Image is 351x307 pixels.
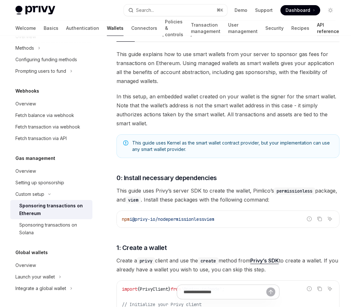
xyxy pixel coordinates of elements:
[15,261,36,269] div: Overview
[266,287,275,296] button: Send message
[125,196,141,203] code: viem
[280,5,320,15] a: Dashboard
[15,67,66,75] div: Prompting users to fund
[116,186,339,204] span: This guide uses Privy’s server SDK to create the wallet, Pimlico’s package, and . Install these p...
[15,154,55,162] h5: Gas management
[19,202,89,217] div: Sponsoring transactions on Ethereum
[10,98,92,110] a: Overview
[15,6,55,15] img: light logo
[10,121,92,133] a: Fetch transaction via webhook
[15,179,64,187] div: Setting up sponsorship
[10,271,92,283] button: Toggle Launch your wallet section
[317,21,339,36] a: API reference
[136,6,154,14] div: Search...
[131,21,157,36] a: Connectors
[124,4,227,16] button: Open search
[132,140,333,153] span: This guide uses Kernel as the smart wallet contract provider, but your implementation can use any...
[122,216,130,222] span: npm
[116,173,217,182] span: 0: Install necessary dependencies
[15,56,77,63] div: Configuring funding methods
[116,50,339,86] span: This guide explains how to use smart wallets from your server to sponsor gas fees for transaction...
[10,65,92,77] button: Toggle Prompting users to fund section
[10,110,92,121] a: Fetch balance via webhook
[10,42,92,54] button: Toggle Methods section
[10,188,92,200] button: Toggle Custom setup section
[184,285,266,299] input: Ask a question...
[10,260,92,271] a: Overview
[315,215,324,223] button: Copy the contents from the code block
[286,7,310,13] span: Dashboard
[191,21,220,36] a: Transaction management
[10,165,92,177] a: Overview
[165,21,183,36] a: Policies & controls
[15,285,66,292] div: Integrate a global wallet
[10,133,92,144] a: Fetch transaction via API
[325,5,336,15] button: Toggle dark mode
[168,216,204,222] span: permissionless
[10,219,92,238] a: Sponsoring transactions on Solana
[235,7,247,13] a: Demo
[15,167,36,175] div: Overview
[10,283,92,294] button: Toggle Integrate a global wallet section
[228,21,258,36] a: User management
[265,21,284,36] a: Security
[15,112,74,119] div: Fetch balance via webhook
[198,257,218,264] code: create
[291,21,309,36] a: Recipes
[15,21,36,36] a: Welcome
[44,21,58,36] a: Basics
[116,92,339,128] span: In this setup, an embedded wallet created on your wallet is the signer for the smart wallet. Note...
[19,221,89,236] div: Sponsoring transactions on Solana
[137,257,155,264] code: privy
[107,21,124,36] a: Wallets
[15,273,55,281] div: Launch your wallet
[66,21,99,36] a: Authentication
[217,8,223,13] span: ⌘ K
[15,190,44,198] div: Custom setup
[204,216,214,222] span: viem
[15,123,80,131] div: Fetch transaction via webhook
[10,200,92,219] a: Sponsoring transactions on Ethereum
[305,215,313,223] button: Report incorrect code
[15,100,36,108] div: Overview
[132,216,168,222] span: @privy-io/node
[116,243,167,252] span: 1: Create a wallet
[10,54,92,65] a: Configuring funding methods
[255,7,273,13] a: Support
[15,44,34,52] div: Methods
[116,256,339,274] span: Create a client and use the method from to create a wallet. If you already have a wallet you wish...
[15,249,48,256] h5: Global wallets
[15,135,67,142] div: Fetch transaction via API
[123,140,128,145] svg: Note
[130,216,132,222] span: i
[250,257,279,264] a: Privy’s SDK
[15,87,39,95] h5: Webhooks
[10,177,92,188] a: Setting up sponsorship
[274,187,315,195] code: permissionless
[326,215,334,223] button: Ask AI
